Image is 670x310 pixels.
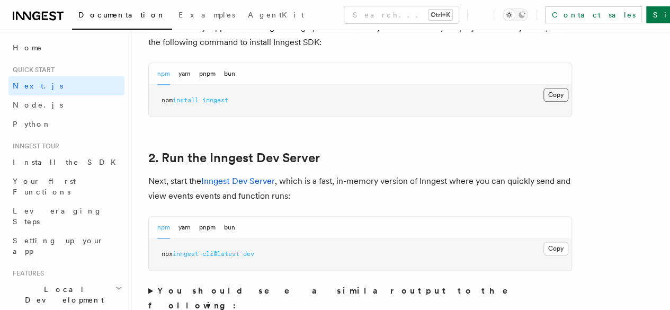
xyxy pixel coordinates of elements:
p: Next, start the , which is a fast, in-memory version of Inngest where you can quickly send and vi... [148,174,572,203]
span: Install the SDK [13,158,122,166]
span: Quick start [8,66,55,74]
a: Your first Functions [8,172,124,201]
span: inngest [202,96,228,104]
button: bun [224,63,235,85]
a: Home [8,38,124,57]
button: Copy [543,88,568,102]
a: Node.js [8,95,124,114]
span: npx [162,250,173,258]
a: AgentKit [242,3,310,29]
button: yarn [178,63,191,85]
a: Leveraging Steps [8,201,124,231]
kbd: Ctrl+K [428,10,452,20]
span: Next.js [13,82,63,90]
span: npm [162,96,173,104]
a: Contact sales [545,6,642,23]
span: Leveraging Steps [13,207,102,226]
span: Setting up your app [13,236,104,255]
span: AgentKit [248,11,304,19]
a: Next.js [8,76,124,95]
span: inngest-cli@latest [173,250,239,258]
button: Search...Ctrl+K [344,6,459,23]
a: Documentation [72,3,172,30]
a: Setting up your app [8,231,124,261]
span: Inngest tour [8,142,59,150]
a: 2. Run the Inngest Dev Server [148,150,320,165]
span: Local Development [8,284,115,305]
span: Node.js [13,101,63,109]
span: Documentation [78,11,166,19]
p: With the Next.js app now running running open a new tab in your terminal. In your project directo... [148,20,572,50]
button: Toggle dark mode [503,8,528,21]
span: Python [13,120,51,128]
a: Python [8,114,124,134]
a: Install the SDK [8,153,124,172]
a: Inngest Dev Server [201,176,275,186]
button: pnpm [199,217,216,238]
button: Local Development [8,280,124,309]
span: Examples [178,11,235,19]
button: bun [224,217,235,238]
button: Copy [543,242,568,255]
span: install [173,96,199,104]
button: pnpm [199,63,216,85]
button: npm [157,63,170,85]
button: yarn [178,217,191,238]
span: Your first Functions [13,177,76,196]
span: dev [243,250,254,258]
span: Features [8,269,44,278]
button: npm [157,217,170,238]
a: Examples [172,3,242,29]
span: Home [13,42,42,53]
